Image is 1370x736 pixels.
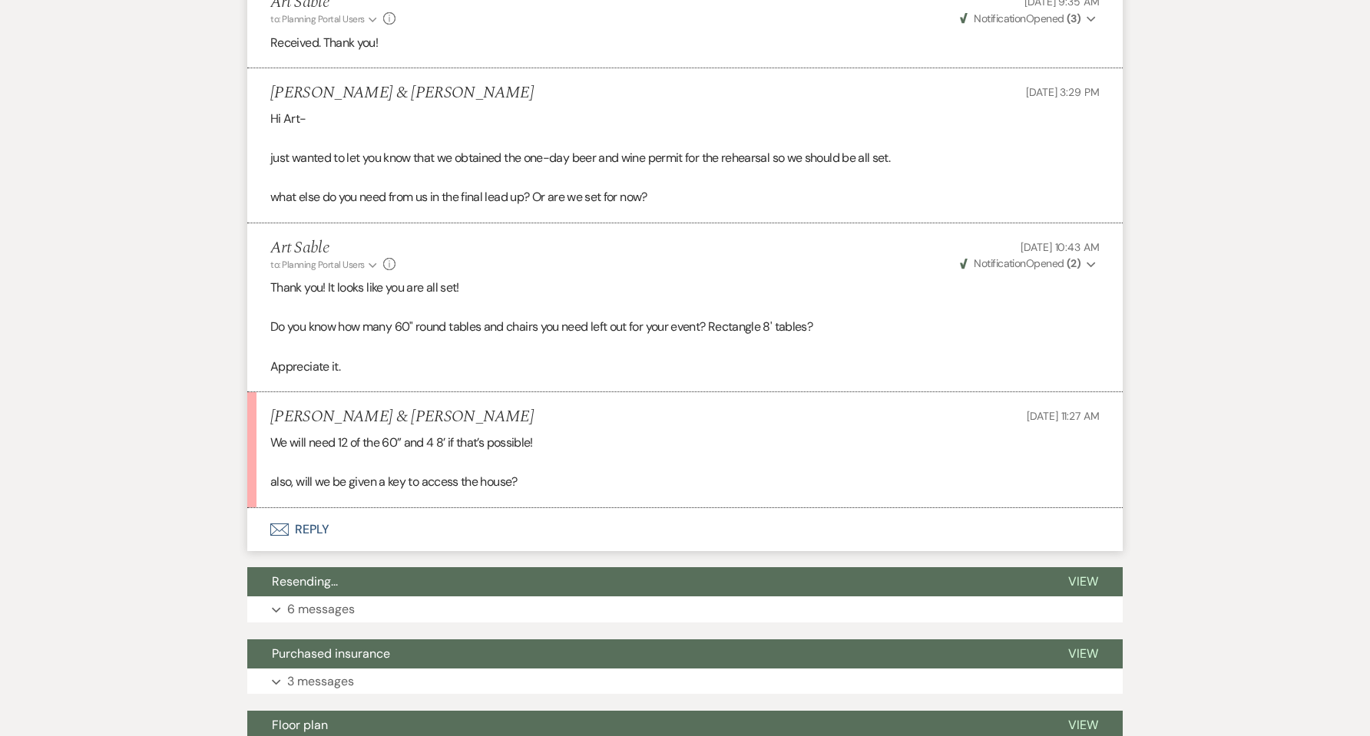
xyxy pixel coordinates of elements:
[270,259,365,271] span: to: Planning Portal Users
[270,187,1100,207] p: what else do you need from us in the final lead up? Or are we set for now?
[1067,256,1080,270] strong: ( 2 )
[272,573,338,589] span: Resending...
[247,567,1044,596] button: Resending...
[960,12,1080,25] span: Opened
[247,596,1123,622] button: 6 messages
[272,645,390,662] span: Purchased insurance
[270,84,534,103] h5: [PERSON_NAME] & [PERSON_NAME]
[1068,717,1098,733] span: View
[270,12,379,26] button: to: Planning Portal Users
[958,256,1100,272] button: NotificationOpened (2)
[270,109,1100,129] p: Hi Art-
[1044,639,1123,668] button: View
[1044,567,1123,596] button: View
[270,239,395,258] h5: Art Sable
[1027,409,1100,423] span: [DATE] 11:27 AM
[270,317,1100,337] p: Do you know how many 60" round tables and chairs you need left out for your event? Rectangle 8' t...
[1021,240,1100,254] span: [DATE] 10:43 AM
[247,639,1044,668] button: Purchased insurance
[974,256,1025,270] span: Notification
[270,408,534,427] h5: [PERSON_NAME] & [PERSON_NAME]
[270,357,1100,377] p: Appreciate it.
[270,13,365,25] span: to: Planning Portal Users
[272,717,328,733] span: Floor plan
[270,433,1100,453] p: We will need 12 of the 60” and 4 8’ if that’s possible!
[1068,573,1098,589] span: View
[247,668,1123,695] button: 3 messages
[247,508,1123,551] button: Reply
[287,672,354,691] p: 3 messages
[1067,12,1080,25] strong: ( 3 )
[270,33,1100,53] p: Received. Thank you!
[958,11,1100,27] button: NotificationOpened (3)
[287,599,355,619] p: 6 messages
[1026,85,1100,99] span: [DATE] 3:29 PM
[960,256,1080,270] span: Opened
[270,258,379,272] button: to: Planning Portal Users
[1068,645,1098,662] span: View
[974,12,1025,25] span: Notification
[270,148,1100,168] p: just wanted to let you know that we obtained the one-day beer and wine permit for the rehearsal s...
[270,278,1100,298] p: Thank you! It looks like you are all set!
[270,472,1100,492] p: also, will we be given a key to access the house?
